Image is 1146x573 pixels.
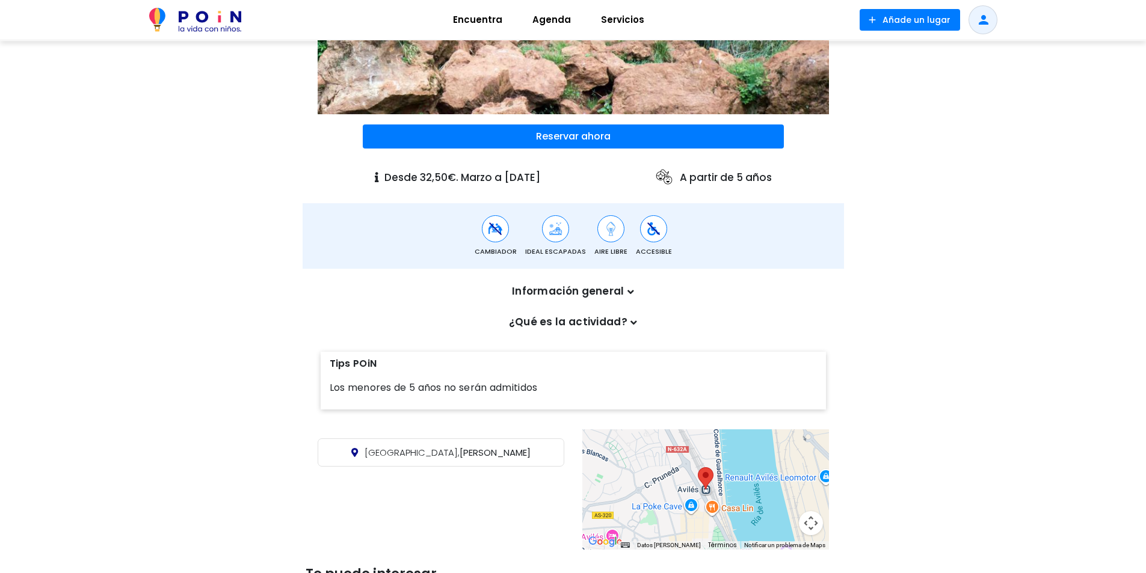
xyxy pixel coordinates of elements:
span: Aire Libre [594,247,627,257]
span: [PERSON_NAME] [365,446,531,459]
button: Datos del mapa [637,541,701,550]
span: Servicios [596,10,650,29]
span: Agenda [527,10,576,29]
span: Encuentra [448,10,508,29]
button: Añade un lugar [860,9,960,31]
p: Información general [324,284,823,299]
p: Tips POiN [330,357,817,371]
img: Ideal escapadas [548,221,563,236]
img: Accesible [646,221,661,236]
p: A partir de 5 años [655,168,772,187]
p: Los menores de 5 años no serán admitidos [330,381,817,395]
p: Desde 32,50€. Marzo a [DATE] [375,170,540,186]
span: [GEOGRAPHIC_DATA], [365,446,460,459]
img: Cambiador [488,221,503,236]
img: POiN [149,8,241,32]
button: Reservar ahora [363,124,784,149]
button: Combinaciones de teclas [621,541,629,550]
a: Abre esta zona en Google Maps (se abre en una nueva ventana) [585,534,625,550]
span: Accesible [636,247,672,257]
button: Controles de visualización del mapa [799,511,823,535]
img: ages icon [655,168,674,187]
a: Términos [708,541,737,550]
a: Encuentra [438,5,517,34]
p: ¿Qué es la actividad? [324,314,823,330]
a: Servicios [586,5,659,34]
span: Ideal escapadas [525,247,586,257]
img: Google [585,534,625,550]
a: Agenda [517,5,586,34]
img: Aire Libre [603,221,618,236]
span: Cambiador [475,247,517,257]
a: Notificar un problema de Maps [744,542,825,548]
